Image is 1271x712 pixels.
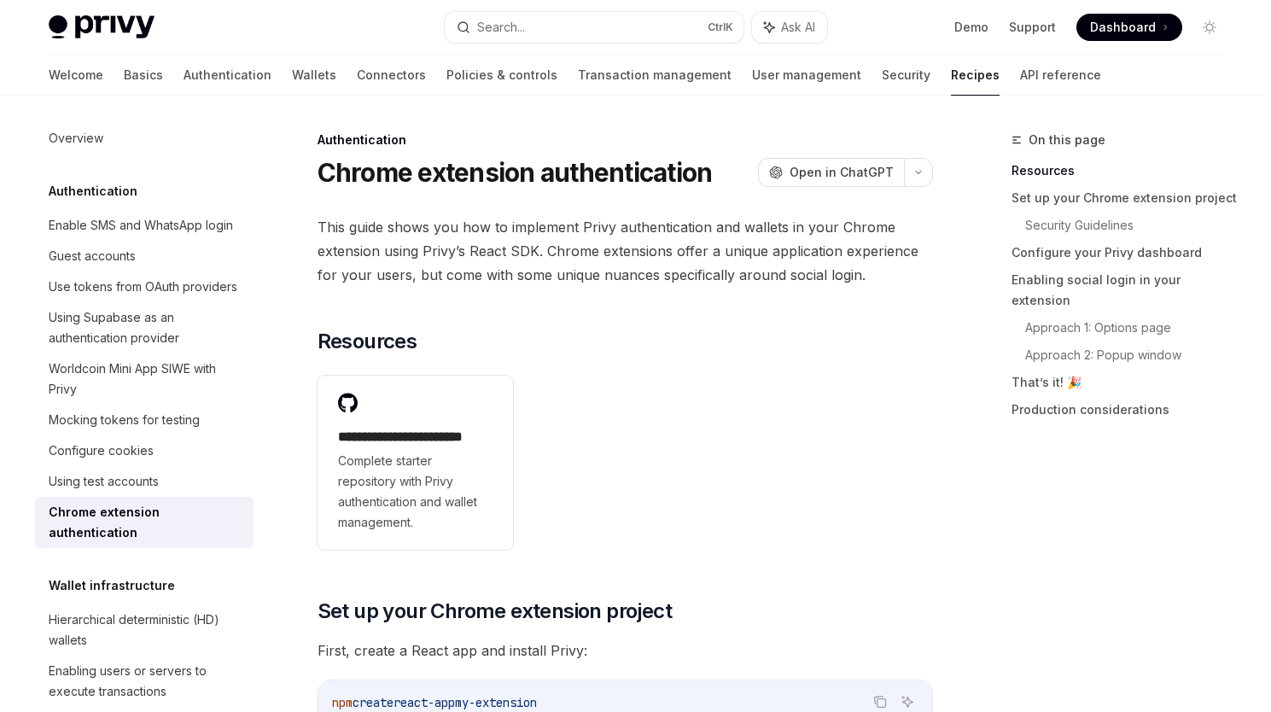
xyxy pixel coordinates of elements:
[477,17,525,38] div: Search...
[292,55,336,96] a: Wallets
[35,405,254,435] a: Mocking tokens for testing
[455,695,537,710] span: my-extension
[446,55,557,96] a: Policies & controls
[1076,14,1182,41] a: Dashboard
[1012,157,1237,184] a: Resources
[35,271,254,302] a: Use tokens from OAuth providers
[1020,55,1101,96] a: API reference
[49,661,243,702] div: Enabling users or servers to execute transactions
[752,55,861,96] a: User management
[1012,266,1237,314] a: Enabling social login in your extension
[49,15,155,39] img: light logo
[49,575,175,596] h5: Wallet infrastructure
[35,466,254,497] a: Using test accounts
[184,55,271,96] a: Authentication
[49,128,103,149] div: Overview
[781,19,815,36] span: Ask AI
[318,157,713,188] h1: Chrome extension authentication
[49,359,243,400] div: Worldcoin Mini App SIWE with Privy
[49,55,103,96] a: Welcome
[332,695,353,710] span: npm
[1009,19,1056,36] a: Support
[35,241,254,271] a: Guest accounts
[708,20,733,34] span: Ctrl K
[1012,239,1237,266] a: Configure your Privy dashboard
[318,328,417,355] span: Resources
[49,441,154,461] div: Configure cookies
[49,307,243,348] div: Using Supabase as an authentication provider
[353,695,394,710] span: create
[1012,369,1237,396] a: That’s it! 🎉
[35,123,254,154] a: Overview
[338,451,493,533] span: Complete starter repository with Privy authentication and wallet management.
[318,598,672,625] span: Set up your Chrome extension project
[35,497,254,548] a: Chrome extension authentication
[357,55,426,96] a: Connectors
[318,215,933,287] span: This guide shows you how to implement Privy authentication and wallets in your Chrome extension u...
[752,12,827,43] button: Ask AI
[49,181,137,201] h5: Authentication
[758,158,904,187] button: Open in ChatGPT
[1012,184,1237,212] a: Set up your Chrome extension project
[1090,19,1156,36] span: Dashboard
[35,302,254,353] a: Using Supabase as an authentication provider
[1012,396,1237,423] a: Production considerations
[35,353,254,405] a: Worldcoin Mini App SIWE with Privy
[49,610,243,651] div: Hierarchical deterministic (HD) wallets
[318,131,933,149] div: Authentication
[49,277,237,297] div: Use tokens from OAuth providers
[882,55,930,96] a: Security
[49,246,136,266] div: Guest accounts
[318,639,933,662] span: First, create a React app and install Privy:
[1029,130,1105,150] span: On this page
[790,164,894,181] span: Open in ChatGPT
[49,215,233,236] div: Enable SMS and WhatsApp login
[951,55,1000,96] a: Recipes
[578,55,732,96] a: Transaction management
[49,471,159,492] div: Using test accounts
[35,656,254,707] a: Enabling users or servers to execute transactions
[1025,341,1237,369] a: Approach 2: Popup window
[954,19,988,36] a: Demo
[445,12,743,43] button: Search...CtrlK
[1196,14,1223,41] button: Toggle dark mode
[394,695,455,710] span: react-app
[1025,212,1237,239] a: Security Guidelines
[35,210,254,241] a: Enable SMS and WhatsApp login
[35,604,254,656] a: Hierarchical deterministic (HD) wallets
[318,376,514,550] a: **** **** **** **** ****Complete starter repository with Privy authentication and wallet management.
[35,435,254,466] a: Configure cookies
[49,410,200,430] div: Mocking tokens for testing
[1025,314,1237,341] a: Approach 1: Options page
[124,55,163,96] a: Basics
[49,502,243,543] div: Chrome extension authentication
